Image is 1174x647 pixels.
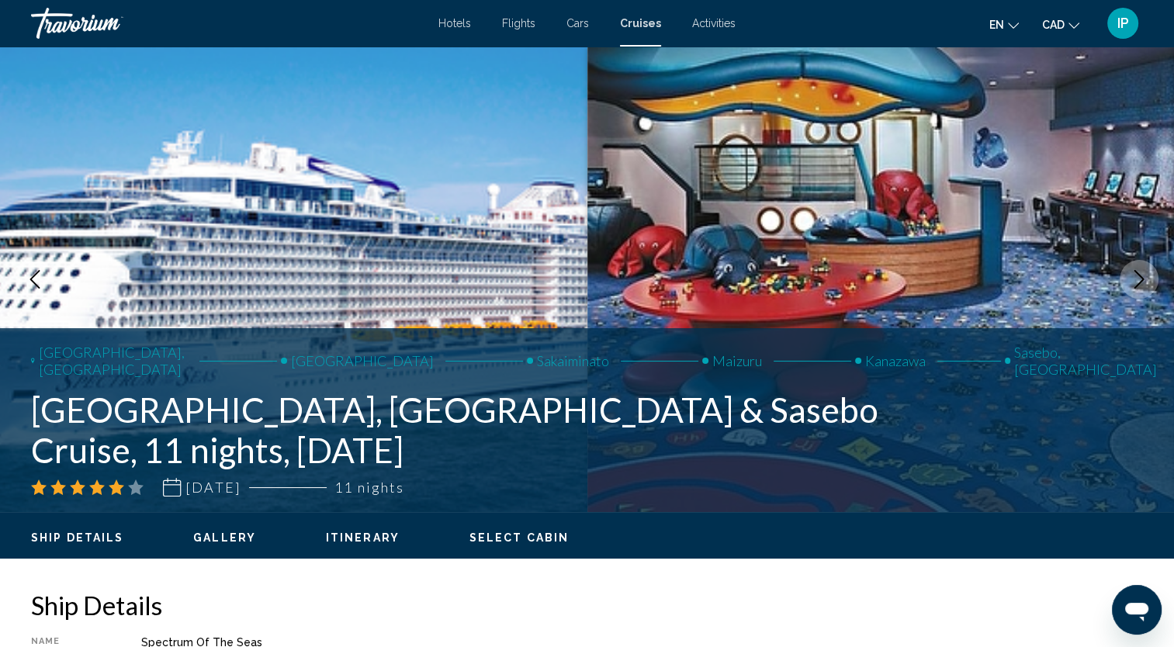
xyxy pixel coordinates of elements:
button: Next image [1120,260,1158,299]
h1: [GEOGRAPHIC_DATA], [GEOGRAPHIC_DATA] & Sasebo Cruise, 11 nights, [DATE] [31,389,895,470]
span: Select Cabin [469,531,569,544]
button: Select Cabin [469,531,569,545]
button: Itinerary [326,531,400,545]
button: Change currency [1042,13,1079,36]
span: Itinerary [326,531,400,544]
span: IP [1117,16,1129,31]
span: [DATE] [185,479,241,496]
button: Gallery [193,531,256,545]
a: Cars [566,17,589,29]
a: Cruises [620,17,661,29]
a: Hotels [438,17,471,29]
span: [GEOGRAPHIC_DATA], [GEOGRAPHIC_DATA] [39,344,188,378]
span: CAD [1042,19,1065,31]
button: User Menu [1103,7,1143,40]
a: Activities [692,17,736,29]
span: Kanazawa [865,352,926,369]
iframe: Button to launch messaging window [1112,585,1162,635]
span: Sakaiminato [537,352,609,369]
span: Maizuru [712,352,762,369]
span: Ship Details [31,531,123,544]
span: Gallery [193,531,256,544]
a: Travorium [31,8,423,39]
h2: Ship Details [31,590,848,621]
button: Change language [989,13,1019,36]
span: en [989,19,1004,31]
span: 11 nights [334,479,404,496]
button: Previous image [16,260,54,299]
button: Ship Details [31,531,123,545]
span: Sasebo, [GEOGRAPHIC_DATA] [1014,344,1172,378]
span: [GEOGRAPHIC_DATA] [291,352,434,369]
a: Flights [502,17,535,29]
